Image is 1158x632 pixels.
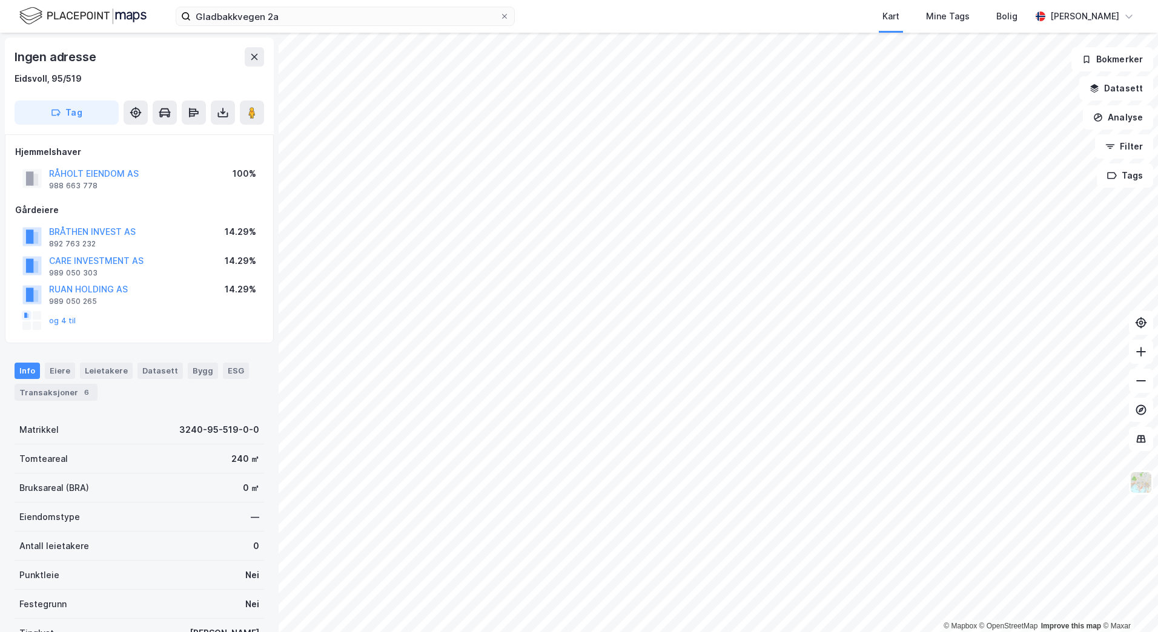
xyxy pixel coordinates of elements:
[19,5,147,27] img: logo.f888ab2527a4732fd821a326f86c7f29.svg
[19,510,80,524] div: Eiendomstype
[245,568,259,582] div: Nei
[926,9,970,24] div: Mine Tags
[19,539,89,553] div: Antall leietakere
[251,510,259,524] div: —
[81,386,93,398] div: 6
[15,47,98,67] div: Ingen adresse
[1097,574,1158,632] div: Kontrollprogram for chat
[233,166,256,181] div: 100%
[188,363,218,378] div: Bygg
[19,568,59,582] div: Punktleie
[1079,76,1153,100] button: Datasett
[1071,47,1153,71] button: Bokmerker
[882,9,899,24] div: Kart
[243,481,259,495] div: 0 ㎡
[19,423,59,437] div: Matrikkel
[137,363,183,378] div: Datasett
[1095,134,1153,159] button: Filter
[1050,9,1119,24] div: [PERSON_NAME]
[15,203,263,217] div: Gårdeiere
[1097,574,1158,632] iframe: Chat Widget
[15,100,119,125] button: Tag
[996,9,1017,24] div: Bolig
[19,452,68,466] div: Tomteareal
[15,384,98,401] div: Transaksjoner
[225,254,256,268] div: 14.29%
[15,145,263,159] div: Hjemmelshaver
[231,452,259,466] div: 240 ㎡
[191,7,500,25] input: Søk på adresse, matrikkel, gårdeiere, leietakere eller personer
[19,597,67,611] div: Festegrunn
[1083,105,1153,130] button: Analyse
[49,268,98,278] div: 989 050 303
[49,181,98,191] div: 988 663 778
[979,622,1038,630] a: OpenStreetMap
[15,363,40,378] div: Info
[49,239,96,249] div: 892 763 232
[225,225,256,239] div: 14.29%
[45,363,75,378] div: Eiere
[944,622,977,630] a: Mapbox
[49,297,97,306] div: 989 050 265
[253,539,259,553] div: 0
[1097,163,1153,188] button: Tags
[1041,622,1101,630] a: Improve this map
[225,282,256,297] div: 14.29%
[245,597,259,611] div: Nei
[223,363,249,378] div: ESG
[179,423,259,437] div: 3240-95-519-0-0
[1130,471,1153,494] img: Z
[80,363,133,378] div: Leietakere
[15,71,82,86] div: Eidsvoll, 95/519
[19,481,89,495] div: Bruksareal (BRA)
